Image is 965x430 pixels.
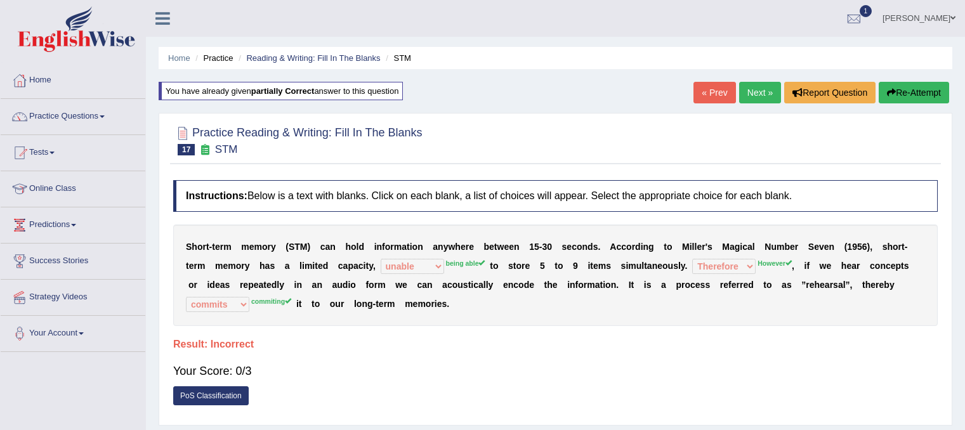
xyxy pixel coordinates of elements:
b: a [220,280,225,290]
b: a [265,261,270,271]
b: e [254,280,259,290]
b: m [587,280,594,290]
b: ( [844,242,848,252]
b: t [263,280,266,290]
b: r [584,280,587,290]
b: i [567,280,570,290]
b: 6 [862,242,867,252]
b: l [678,261,681,271]
b: y [443,242,449,252]
b: n [417,242,423,252]
b: s [593,242,598,252]
b: a [353,261,358,271]
b: a [478,280,483,290]
b: r [522,261,525,271]
b: m [777,242,784,252]
b: a [312,280,317,290]
b: n [582,242,588,252]
b: n [330,242,336,252]
b: l [483,280,486,290]
b: p [676,280,681,290]
b: o [412,242,418,252]
a: Strategy Videos [1,280,145,311]
b: c [572,242,577,252]
b: i [626,261,628,271]
b: u [457,280,463,290]
b: i [294,280,297,290]
b: l [277,280,279,290]
b: i [740,242,742,252]
b: n [652,261,658,271]
b: s [606,261,611,271]
b: o [626,242,632,252]
b: b [483,242,489,252]
b: p [248,280,254,290]
b: c [417,280,422,290]
b: ) [867,242,870,252]
b: e [814,242,819,252]
a: Tests [1,135,145,167]
b: c [742,242,747,252]
a: Online Class [1,171,145,203]
b: N [765,242,771,252]
b: 3 [542,242,547,252]
b: m [305,261,312,271]
b: o [236,261,242,271]
b: s [883,242,888,252]
b: r [240,280,243,290]
b: w [448,242,455,252]
b: m [394,242,402,252]
a: « Prev [693,82,735,103]
b: o [577,242,582,252]
b: y [271,242,276,252]
b: e [503,280,508,290]
b: s [647,280,652,290]
b: s [463,280,468,290]
b: r [241,261,244,271]
b: n [514,242,520,252]
b: h [841,261,847,271]
b: e [215,242,220,252]
b: h [345,242,351,252]
b: r [681,280,685,290]
b: e [827,261,832,271]
b: o [452,280,458,290]
b: e [790,242,795,252]
b: t [901,261,904,271]
b: r [466,242,469,252]
b: s [270,261,275,271]
b: d [588,242,593,252]
b: i [207,280,209,290]
b: . [616,280,619,290]
b: S [289,242,294,252]
b: e [567,242,572,252]
b: i [364,261,366,271]
b: u [636,261,642,271]
b: s [562,242,567,252]
b: c [358,261,364,271]
b: s [508,261,513,271]
b: s [707,242,712,252]
b: l [694,242,697,252]
b: r [194,280,197,290]
b: n [643,242,649,252]
b: t [513,261,516,271]
b: n [296,280,302,290]
b: e [504,242,509,252]
b: m [241,242,249,252]
b: o [605,280,611,290]
b: t [365,261,369,271]
b: m [628,261,636,271]
b: d [323,261,329,271]
sup: However [758,259,792,267]
b: i [641,242,643,252]
b: Instructions: [186,190,247,201]
b: m [197,261,205,271]
b: c [616,242,621,252]
a: Predictions [1,207,145,239]
h2: Practice Reading & Writing: Fill In The Blanks [173,124,423,155]
b: g [735,242,740,252]
b: r [898,242,902,252]
b: o [578,280,584,290]
b: i [374,242,377,252]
